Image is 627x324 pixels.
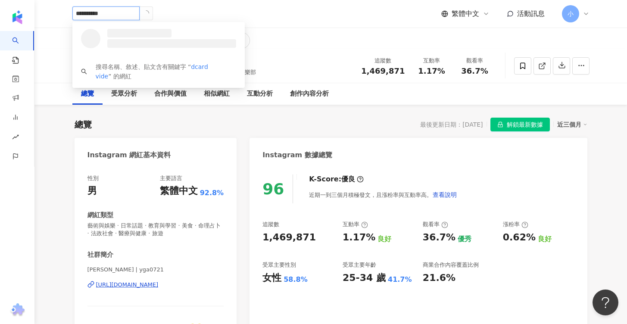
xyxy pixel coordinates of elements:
div: 近三個月 [557,119,587,130]
div: 總覽 [81,89,94,99]
div: 互動分析 [247,89,273,99]
span: 藝術與娛樂 · 日常話題 · 教育與學習 · 美食 · 命理占卜 · 法政社會 · 醫療與健康 · 旅遊 [87,222,224,237]
div: 良好 [538,234,552,244]
div: 主要語言 [160,174,182,182]
div: 商業合作內容覆蓋比例 [423,261,479,269]
div: 優秀 [458,234,471,244]
div: 相似網紅 [204,89,230,99]
a: [URL][DOMAIN_NAME] [87,281,224,289]
span: rise [12,128,19,148]
span: 活動訊息 [517,9,545,18]
div: 近期一到三個月積極發文，且漲粉率與互動率高。 [309,186,457,203]
div: 1.17% [343,231,375,244]
div: 受眾主要年齡 [343,261,376,269]
span: 小 [568,9,574,19]
div: 41.7% [388,275,412,284]
div: 互動率 [343,221,368,228]
iframe: Help Scout Beacon - Open [593,290,618,315]
span: 查看說明 [433,191,457,198]
div: 性別 [87,174,99,182]
span: 92.8% [200,188,224,198]
div: 受眾分析 [111,89,137,99]
div: K-Score : [309,174,364,184]
div: 0.62% [503,231,536,244]
div: 良好 [377,234,391,244]
div: Instagram 數據總覽 [262,150,332,160]
div: 女性 [262,271,281,285]
span: lock [497,121,503,128]
span: [PERSON_NAME] | yga0721 [87,266,224,274]
div: 互動率 [415,56,448,65]
div: 受眾主要性別 [262,261,296,269]
div: 優良 [341,174,355,184]
div: 創作內容分析 [290,89,329,99]
div: Instagram 網紅基本資料 [87,150,171,160]
div: [URL][DOMAIN_NAME] [96,281,159,289]
div: 追蹤數 [262,221,279,228]
img: chrome extension [9,303,26,317]
div: 追蹤數 [361,56,405,65]
div: 合作與價值 [154,89,187,99]
div: 社群簡介 [87,250,113,259]
div: 男 [87,184,97,198]
button: 解鎖最新數據 [490,118,550,131]
div: 觀看率 [459,56,491,65]
div: 網紅類型 [87,211,113,220]
div: 總覽 [75,118,92,131]
div: 搜尋名稱、敘述、貼文含有關鍵字 “ ” 的網紅 [96,62,236,81]
a: search [12,31,29,65]
div: 96 [262,180,284,198]
div: 漲粉率 [503,221,528,228]
div: 繁體中文 [160,184,198,198]
div: 58.8% [284,275,308,284]
div: 最後更新日期：[DATE] [420,121,483,128]
span: 36.7% [461,67,488,75]
div: 21.6% [423,271,455,285]
span: 1.17% [418,67,445,75]
div: 25-34 歲 [343,271,386,285]
span: loading [142,9,150,17]
img: logo icon [10,10,24,24]
div: 1,469,871 [262,231,316,244]
button: 查看說明 [432,186,457,203]
div: 36.7% [423,231,455,244]
span: 1,469,871 [361,66,405,75]
span: 解鎖最新數據 [507,118,543,132]
span: 繁體中文 [452,9,479,19]
span: search [81,69,87,75]
div: 觀看率 [423,221,448,228]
